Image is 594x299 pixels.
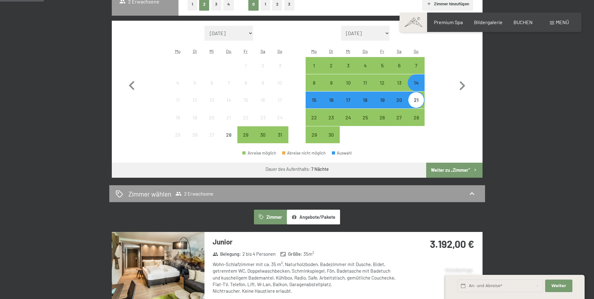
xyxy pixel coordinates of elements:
div: Fri Aug 29 2025 [237,126,254,143]
div: 20 [391,97,407,113]
div: Sat Sep 06 2025 [391,57,408,74]
div: Anreise möglich [306,109,323,126]
div: 8 [306,80,322,96]
div: Wed Aug 20 2025 [203,109,220,126]
div: Wohn-Schlafzimmer mit ca. 35 m², Naturholzboden, Badezimmer mit Dusche, Bidet, getrenntem WC, Dop... [213,261,399,294]
div: 3 [340,63,356,79]
div: Anreise möglich [357,92,374,108]
abbr: Mittwoch [209,49,214,54]
div: Sun Aug 10 2025 [271,74,288,91]
strong: Größe : [280,251,302,257]
span: Weiter [551,283,566,289]
div: Tue Sep 23 2025 [323,109,340,126]
button: Weiter [545,280,572,292]
div: 27 [391,115,407,131]
div: Anreise nicht möglich [169,126,186,143]
div: 11 [170,97,186,113]
abbr: Samstag [397,49,401,54]
div: 28 [408,115,424,131]
a: Premium Spa [434,19,463,25]
abbr: Freitag [380,49,384,54]
div: 14 [408,80,424,96]
div: Anreise möglich [323,109,340,126]
div: Anreise möglich [306,74,323,91]
div: 6 [204,80,220,96]
button: Angebote/Pakete [287,210,340,224]
div: Anreise möglich [374,57,390,74]
div: 15 [306,97,322,113]
div: Sun Aug 24 2025 [271,109,288,126]
div: Wed Sep 24 2025 [340,109,357,126]
div: Anreise möglich [306,92,323,108]
abbr: Sonntag [414,49,419,54]
div: 12 [187,97,203,113]
div: Anreise möglich [306,57,323,74]
div: 5 [374,63,390,79]
div: 2 [255,63,271,79]
abbr: Montag [311,49,317,54]
button: Vorheriger Monat [123,26,141,144]
div: Anreise nicht möglich [220,126,237,143]
div: Tue Aug 12 2025 [186,92,203,108]
div: Fri Aug 15 2025 [237,92,254,108]
div: 17 [272,97,287,113]
div: Thu Sep 25 2025 [357,109,374,126]
div: 24 [272,115,287,131]
div: Sun Aug 03 2025 [271,57,288,74]
div: Sat Aug 23 2025 [254,109,271,126]
div: Thu Aug 28 2025 [220,126,237,143]
div: Mon Aug 18 2025 [169,109,186,126]
div: Wed Aug 13 2025 [203,92,220,108]
div: 23 [323,115,339,131]
div: Tue Sep 02 2025 [323,57,340,74]
div: Anreise möglich [242,151,276,155]
div: Mon Aug 11 2025 [169,92,186,108]
div: 16 [255,97,271,113]
div: Anreise möglich [391,57,408,74]
div: Sun Sep 07 2025 [408,57,425,74]
button: Weiter zu „Zimmer“ [426,163,482,178]
div: 1 [238,63,254,79]
div: 9 [255,80,271,96]
h2: Zimmer wählen [128,189,171,198]
div: 30 [323,132,339,148]
div: Fri Aug 01 2025 [237,57,254,74]
div: Mon Sep 29 2025 [306,126,323,143]
div: Mon Aug 25 2025 [169,126,186,143]
div: Fri Aug 22 2025 [237,109,254,126]
div: 1 [306,63,322,79]
div: 25 [357,115,373,131]
div: Anreise nicht möglich [254,57,271,74]
div: Fri Aug 08 2025 [237,74,254,91]
div: Thu Aug 14 2025 [220,92,237,108]
div: 2 [323,63,339,79]
div: 9 [323,80,339,96]
div: Anreise möglich [357,109,374,126]
div: Anreise nicht möglich [203,109,220,126]
div: 7 [221,80,237,96]
div: Auswahl [332,151,352,155]
div: 27 [204,132,220,148]
div: Anreise möglich [408,74,425,91]
div: Anreise möglich [323,126,340,143]
div: Tue Sep 16 2025 [323,92,340,108]
div: 19 [374,97,390,113]
div: Anreise möglich [357,74,374,91]
abbr: Sonntag [277,49,282,54]
div: 23 [255,115,271,131]
div: Anreise nicht möglich [237,92,254,108]
div: Anreise nicht möglich [186,92,203,108]
div: Anreise möglich [374,92,390,108]
div: 13 [391,80,407,96]
div: Anreise nicht möglich [271,109,288,126]
div: Anreise nicht möglich [186,74,203,91]
div: 16 [323,97,339,113]
div: Anreise möglich [374,109,390,126]
div: Wed Aug 06 2025 [203,74,220,91]
abbr: Donnerstag [363,49,368,54]
div: Thu Sep 11 2025 [357,74,374,91]
div: 22 [238,115,254,131]
div: 21 [221,115,237,131]
div: Anreise möglich [306,126,323,143]
div: Anreise möglich [340,92,357,108]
